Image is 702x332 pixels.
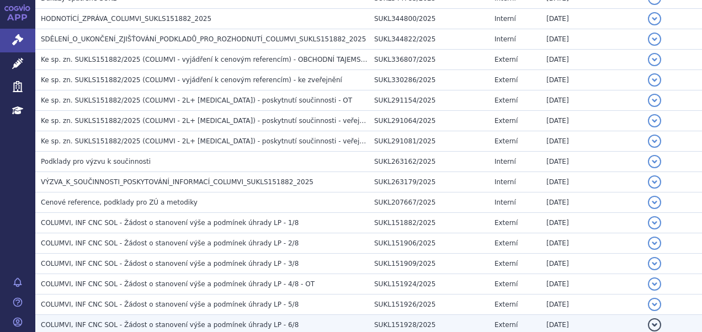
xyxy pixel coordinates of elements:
[41,239,299,247] span: COLUMVI, INF CNC SOL - Žádost o stanovení výše a podmínek úhrady LP - 2/8
[541,152,642,172] td: [DATE]
[369,233,489,254] td: SUKL151906/2025
[494,321,518,329] span: Externí
[541,172,642,192] td: [DATE]
[369,213,489,233] td: SUKL151882/2025
[369,274,489,294] td: SUKL151924/2025
[41,301,299,308] span: COLUMVI, INF CNC SOL - Žádost o stanovení výše a podmínek úhrady LP - 5/8
[369,29,489,50] td: SUKL344822/2025
[541,254,642,274] td: [DATE]
[648,196,661,209] button: detail
[41,56,371,63] span: Ke sp. zn. SUKLS151882/2025 (COLUMVI - vyjádření k cenovým referencím) - OBCHODNÍ TAJEMSTVÍ
[648,135,661,148] button: detail
[369,192,489,213] td: SUKL207667/2025
[41,117,384,125] span: Ke sp. zn. SUKLS151882/2025 (COLUMVI - 2L+ DLBCL) - poskytnutí součinnosti - veřejná část
[494,56,518,63] span: Externí
[541,29,642,50] td: [DATE]
[648,33,661,46] button: detail
[369,172,489,192] td: SUKL263179/2025
[648,94,661,107] button: detail
[541,131,642,152] td: [DATE]
[369,131,489,152] td: SUKL291081/2025
[494,219,518,227] span: Externí
[494,117,518,125] span: Externí
[494,280,518,288] span: Externí
[648,114,661,127] button: detail
[541,274,642,294] td: [DATE]
[648,298,661,311] button: detail
[541,9,642,29] td: [DATE]
[648,277,661,291] button: detail
[41,321,299,329] span: COLUMVI, INF CNC SOL - Žádost o stanovení výše a podmínek úhrady LP - 6/8
[494,301,518,308] span: Externí
[41,137,423,145] span: Ke sp. zn. SUKLS151882/2025 (COLUMVI - 2L+ DLBCL) - poskytnutí součinnosti - veřejná část (Litera...
[369,9,489,29] td: SUKL344800/2025
[541,233,642,254] td: [DATE]
[541,294,642,315] td: [DATE]
[648,175,661,189] button: detail
[648,53,661,66] button: detail
[494,76,518,84] span: Externí
[648,73,661,87] button: detail
[369,111,489,131] td: SUKL291064/2025
[541,192,642,213] td: [DATE]
[369,152,489,172] td: SUKL263162/2025
[494,97,518,104] span: Externí
[648,216,661,229] button: detail
[648,12,661,25] button: detail
[41,280,315,288] span: COLUMVI, INF CNC SOL - Žádost o stanovení výše a podmínek úhrady LP - 4/8 - OT
[369,294,489,315] td: SUKL151926/2025
[41,219,299,227] span: COLUMVI, INF CNC SOL - Žádost o stanovení výše a podmínek úhrady LP - 1/8
[369,70,489,90] td: SUKL330286/2025
[41,35,366,43] span: SDĚLENÍ_O_UKONČENÍ_ZJIŠŤOVÁNÍ_PODKLADŮ_PRO_ROZHODNUTÍ_COLUMVI_SUKLS151882_2025
[494,137,518,145] span: Externí
[41,97,352,104] span: Ke sp. zn. SUKLS151882/2025 (COLUMVI - 2L+ DLBCL) - poskytnutí součinnosti - OT
[494,158,516,165] span: Interní
[369,90,489,111] td: SUKL291154/2025
[41,260,299,267] span: COLUMVI, INF CNC SOL - Žádost o stanovení výše a podmínek úhrady LP - 3/8
[41,158,151,165] span: Podklady pro výzvu k součinnosti
[648,155,661,168] button: detail
[41,178,313,186] span: VÝZVA_K_SOUČINNOSTI_POSKYTOVÁNÍ_INFORMACÍ_COLUMVI_SUKLS151882_2025
[494,239,518,247] span: Externí
[41,199,198,206] span: Cenové reference, podklady pro ZÚ a metodiky
[369,50,489,70] td: SUKL336807/2025
[541,50,642,70] td: [DATE]
[541,70,642,90] td: [DATE]
[369,254,489,274] td: SUKL151909/2025
[41,15,211,23] span: HODNOTÍCÍ_ZPRÁVA_COLUMVI_SUKLS151882_2025
[494,15,516,23] span: Interní
[541,111,642,131] td: [DATE]
[41,76,342,84] span: Ke sp. zn. SUKLS151882/2025 (COLUMVI - vyjádření k cenovým referencím) - ke zveřejnění
[494,35,516,43] span: Interní
[648,318,661,331] button: detail
[494,199,516,206] span: Interní
[648,237,661,250] button: detail
[494,260,518,267] span: Externí
[541,213,642,233] td: [DATE]
[648,257,661,270] button: detail
[494,178,516,186] span: Interní
[541,90,642,111] td: [DATE]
